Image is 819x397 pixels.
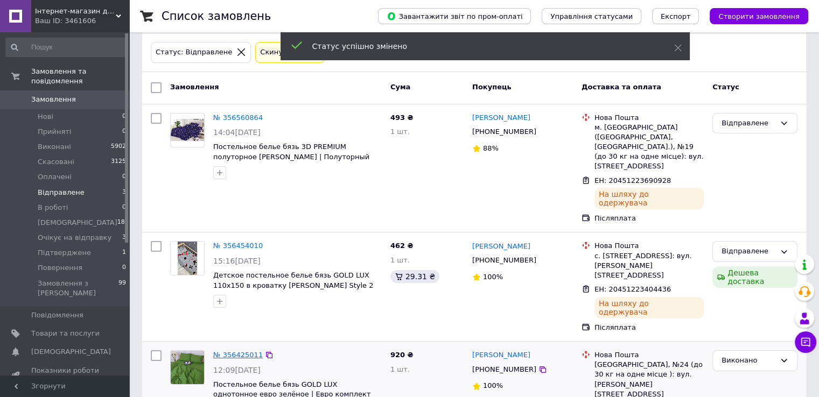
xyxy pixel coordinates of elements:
div: Статус успішно змінено [312,41,647,52]
div: Статус: Відправлене [153,47,234,58]
span: 1 шт. [390,127,410,136]
span: Управління статусами [550,12,633,20]
span: Замовлення [170,83,219,91]
span: [PHONE_NUMBER] [472,256,536,264]
div: Нова Пошта [594,113,704,123]
span: 1 [122,248,126,258]
span: Доставка та оплата [582,83,661,91]
span: 3125 [111,157,126,167]
span: Статус [712,83,739,91]
span: Замовлення [31,95,76,104]
div: Післяплата [594,214,704,223]
div: Нова Пошта [594,350,704,360]
span: 5902 [111,142,126,152]
img: Фото товару [171,119,204,141]
button: Створити замовлення [710,8,808,24]
span: 189 [117,218,129,228]
span: 15:16[DATE] [213,257,261,265]
span: ЕН: 20451223404436 [594,285,671,293]
span: Виконані [38,142,71,152]
a: Фото товару [170,241,205,275]
button: Управління статусами [542,8,641,24]
span: 3 [122,233,126,243]
a: Фото товару [170,113,205,147]
span: В роботі [38,203,68,212]
span: Відправлене [38,188,85,197]
div: Відправлене [722,118,775,129]
div: На шляху до одержувача [594,297,704,318]
span: 1 шт. [390,365,410,373]
span: 88% [483,144,499,152]
a: № 356454010 [213,242,263,250]
span: Експорт [661,12,691,20]
span: Очікує на відправку [38,233,111,243]
span: Скасовані [38,157,74,167]
span: 3 [122,188,126,197]
div: м. [GEOGRAPHIC_DATA] ([GEOGRAPHIC_DATA], [GEOGRAPHIC_DATA].), №19 (до 30 кг на одне місце): вул. ... [594,123,704,172]
span: Товари та послуги [31,329,100,338]
span: [DEMOGRAPHIC_DATA] [38,218,117,228]
span: [PHONE_NUMBER] [472,365,536,373]
span: 920 ₴ [390,351,414,359]
a: № 356560864 [213,114,263,122]
span: Покупець [472,83,512,91]
span: 0 [122,263,126,273]
span: 100% [483,273,503,281]
button: Експорт [652,8,699,24]
a: Створити замовлення [699,12,808,20]
span: ЕН: 20451223690928 [594,176,671,185]
img: Фото товару [171,351,204,384]
button: Завантажити звіт по пром-оплаті [378,8,531,24]
span: 0 [122,127,126,137]
div: На шляху до одержувача [594,188,704,209]
div: Виконано [722,355,775,366]
span: 14:04[DATE] [213,128,261,137]
button: Чат з покупцем [795,331,816,353]
a: Постельное белье бязь 3D PREMIUM полуторное [PERSON_NAME] | Полуторный комплект [213,143,369,171]
a: [PERSON_NAME] [472,350,530,360]
input: Пошук [5,38,127,57]
span: 0 [122,203,126,212]
span: [DEMOGRAPHIC_DATA] [31,347,111,357]
span: Повідомлення [31,310,83,320]
span: [PHONE_NUMBER] [472,127,536,136]
span: Створити замовлення [718,12,800,20]
span: Підтверджене [38,248,91,258]
a: [PERSON_NAME] [472,242,530,252]
span: Інтернет-магазин домашнього текстилю «Sleeping Beauty» [35,6,116,16]
a: Фото товару [170,350,205,385]
img: Фото товару [178,242,198,275]
span: 100% [483,381,503,389]
span: Cума [390,83,410,91]
span: Нові [38,112,53,122]
h1: Список замовлень [162,10,271,23]
span: Оплачені [38,172,72,182]
div: Нова Пошта [594,241,704,251]
a: [PERSON_NAME] [472,113,530,123]
span: Замовлення та повідомлення [31,67,129,86]
div: Ваш ID: 3461606 [35,16,129,26]
a: № 356425011 [213,351,263,359]
a: Детское постельное белье бязь GOLD LUX 110х150 в кроватку [PERSON_NAME] Style 2 [213,271,373,289]
span: 462 ₴ [390,242,414,250]
div: 29.31 ₴ [390,270,439,283]
span: 99 [118,279,126,298]
div: Cкинути все [258,47,308,58]
div: Відправлене [722,246,775,257]
span: Показники роботи компанії [31,366,100,385]
div: с. [STREET_ADDRESS]: вул. [PERSON_NAME][STREET_ADDRESS] [594,251,704,281]
span: 0 [122,112,126,122]
span: 1 шт. [390,256,410,264]
span: Замовлення з [PERSON_NAME] [38,279,118,298]
span: Завантажити звіт по пром-оплаті [387,11,522,21]
div: Дешева доставка [712,266,797,288]
span: Прийняті [38,127,71,137]
span: Повернення [38,263,82,273]
div: Післяплата [594,323,704,332]
span: 493 ₴ [390,114,414,122]
span: 12:09[DATE] [213,366,261,374]
span: 0 [122,172,126,182]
